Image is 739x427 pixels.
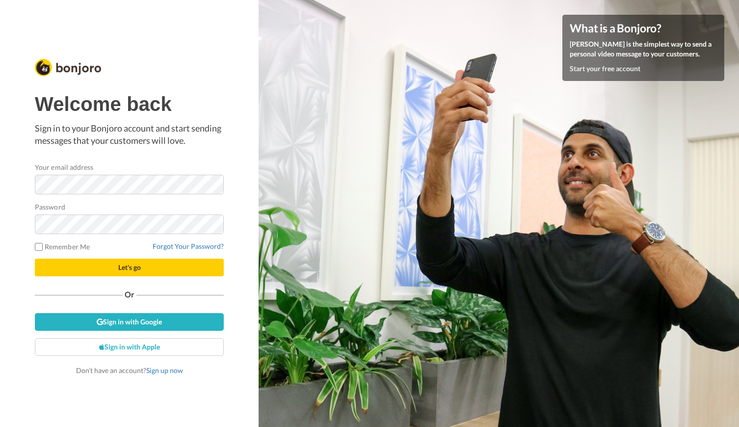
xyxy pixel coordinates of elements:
a: Start your free account [570,64,640,73]
label: Password [35,202,65,212]
button: Let's go [35,259,224,276]
a: Forgot Your Password? [153,242,224,250]
span: Don’t have an account? [76,366,183,374]
h4: What is a Bonjoro? [570,22,717,34]
label: Your email address [35,162,93,172]
label: Remember Me [35,241,90,252]
span: Or [123,291,136,298]
a: Sign up now [146,366,183,374]
p: Sign in to your Bonjoro account and start sending messages that your customers will love. [35,122,224,147]
span: Let's go [118,263,141,271]
input: Remember Me [35,243,43,251]
h1: Welcome back [35,93,224,115]
a: Sign in with Apple [35,338,224,356]
p: [PERSON_NAME] is the simplest way to send a personal video message to your customers. [570,39,717,59]
a: Sign in with Google [35,313,224,331]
